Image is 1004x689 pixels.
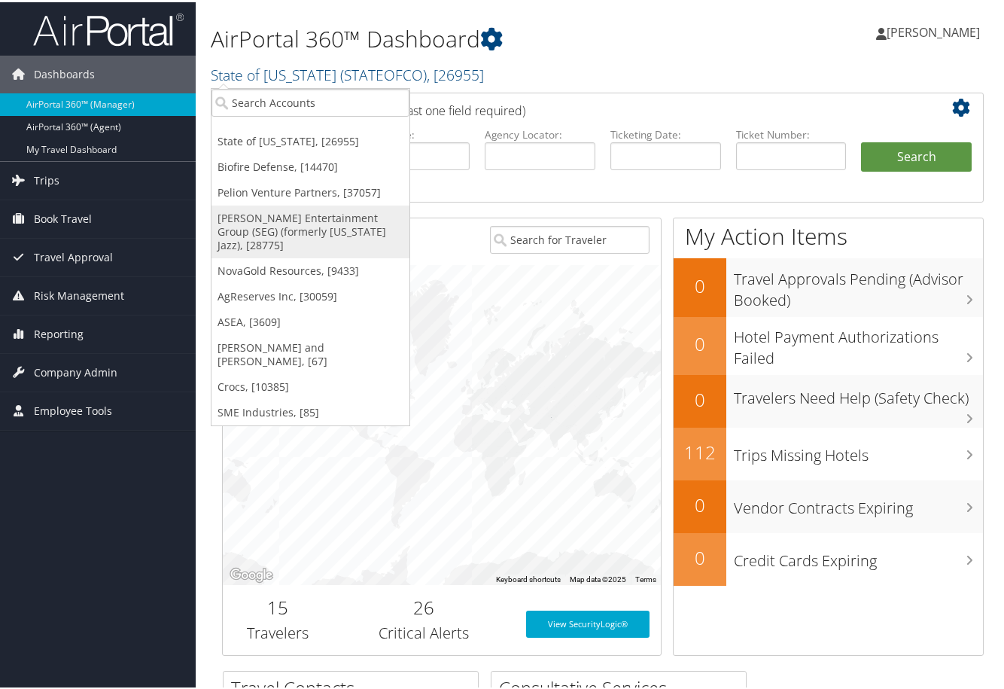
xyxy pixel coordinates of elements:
[382,100,525,117] span: (at least one field required)
[211,203,409,256] a: [PERSON_NAME] Entertainment Group (SEG) (formerly [US_STATE] Jazz), [28775]
[234,93,908,119] h2: Airtinerary Lookup
[33,10,184,45] img: airportal-logo.png
[674,437,726,463] h2: 112
[34,390,112,428] span: Employee Tools
[34,313,84,351] span: Reporting
[34,198,92,236] span: Book Travel
[34,275,124,312] span: Risk Management
[674,490,726,516] h2: 0
[211,127,409,152] a: State of [US_STATE], [26955]
[227,563,276,583] a: Open this area in Google Maps (opens a new window)
[34,236,113,274] span: Travel Approval
[34,160,59,197] span: Trips
[734,541,983,569] h3: Credit Cards Expiring
[887,22,980,38] span: [PERSON_NAME]
[234,620,321,642] h3: Travelers
[734,435,983,464] h3: Trips Missing Hotels
[674,271,726,297] h2: 0
[211,372,409,398] a: Crocs, [10385]
[674,256,983,314] a: 0Travel Approvals Pending (Advisor Booked)
[674,218,983,250] h1: My Action Items
[570,573,626,581] span: Map data ©2025
[34,53,95,91] span: Dashboards
[526,608,650,636] a: View SecurityLogic®
[360,125,470,140] label: Last Name:
[211,282,409,307] a: AgReserves Inc, [30059]
[674,543,726,569] h2: 0
[211,256,409,282] a: NovaGold Resources, [9433]
[674,385,726,410] h2: 0
[211,87,409,114] input: Search Accounts
[496,572,561,583] button: Keyboard shortcuts
[211,62,484,83] a: State of [US_STATE]
[674,478,983,531] a: 0Vendor Contracts Expiring
[211,398,409,423] a: SME Industries, [85]
[861,140,972,170] button: Search
[211,152,409,178] a: Biofire Defense, [14470]
[344,593,504,618] h2: 26
[490,224,650,252] input: Search for Traveler
[344,620,504,642] h3: Critical Alerts
[674,531,983,584] a: 0Credit Cards Expiring
[211,333,409,372] a: [PERSON_NAME] and [PERSON_NAME], [67]
[876,8,995,53] a: [PERSON_NAME]
[234,593,321,618] h2: 15
[485,125,595,140] label: Agency Locator:
[734,259,983,309] h3: Travel Approvals Pending (Advisor Booked)
[734,378,983,407] h3: Travelers Need Help (Safety Check)
[674,315,983,373] a: 0Hotel Payment Authorizations Failed
[635,573,656,581] a: Terms (opens in new tab)
[340,62,427,83] span: ( STATEOFCO )
[674,425,983,478] a: 112Trips Missing Hotels
[211,178,409,203] a: Pelion Venture Partners, [37057]
[610,125,721,140] label: Ticketing Date:
[227,563,276,583] img: Google
[427,62,484,83] span: , [ 26955 ]
[736,125,847,140] label: Ticket Number:
[211,307,409,333] a: ASEA, [3609]
[734,317,983,367] h3: Hotel Payment Authorizations Failed
[211,21,734,53] h1: AirPortal 360™ Dashboard
[34,352,117,389] span: Company Admin
[734,488,983,517] h3: Vendor Contracts Expiring
[674,373,983,425] a: 0Travelers Need Help (Safety Check)
[674,329,726,355] h2: 0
